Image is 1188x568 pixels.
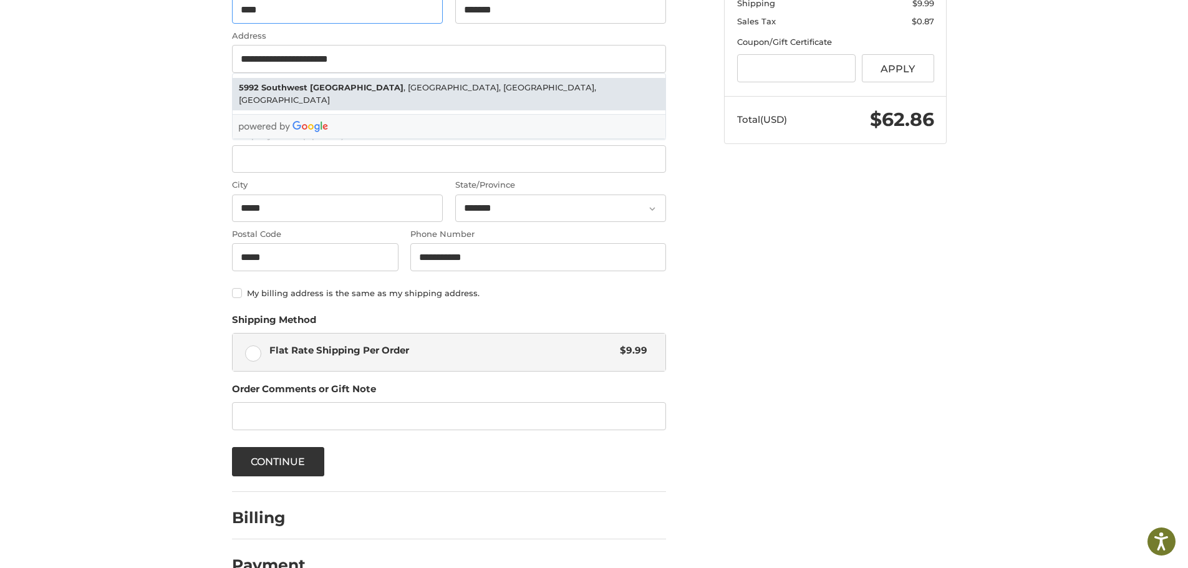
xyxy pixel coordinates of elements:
input: Gift Certificate or Coupon Code [737,54,856,82]
span: Total (USD) [737,113,787,125]
label: State/Province [455,179,666,191]
div: Coupon/Gift Certificate [737,36,934,49]
label: Phone Number [410,228,666,241]
legend: Shipping Method [232,313,316,333]
label: Postal Code [232,228,398,241]
span: Flat Rate Shipping Per Order [269,344,614,358]
legend: Order Comments [232,382,376,402]
span: $0.87 [912,16,934,26]
span: $62.86 [870,108,934,131]
button: Open LiveChat chat widget [143,16,158,31]
label: City [232,179,443,191]
button: Apply [862,54,934,82]
button: Continue [232,447,324,476]
span: Sales Tax [737,16,776,26]
label: Address [232,30,666,42]
label: My billing address is the same as my shipping address. [232,288,666,298]
strong: Southwest [GEOGRAPHIC_DATA] [261,82,403,94]
h2: Billing [232,508,305,527]
span: $9.99 [614,344,647,358]
strong: 5992 [239,82,259,94]
p: We're away right now. Please check back later! [17,19,141,29]
li: , [GEOGRAPHIC_DATA], [GEOGRAPHIC_DATA], [GEOGRAPHIC_DATA] [233,78,665,110]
